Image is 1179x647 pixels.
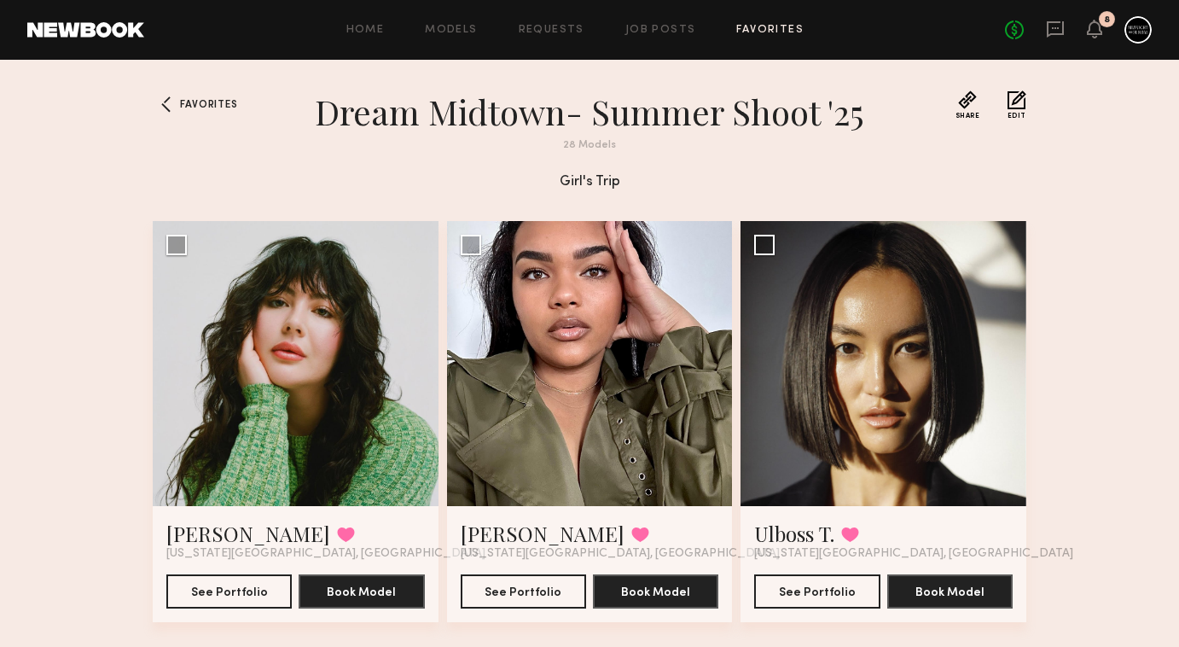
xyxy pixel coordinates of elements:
a: Favorites [736,25,804,36]
span: [US_STATE][GEOGRAPHIC_DATA], [GEOGRAPHIC_DATA] [461,547,780,561]
button: See Portfolio [754,574,880,609]
a: Book Model [299,584,424,598]
a: [PERSON_NAME] [166,520,330,547]
a: Home [346,25,385,36]
span: [US_STATE][GEOGRAPHIC_DATA], [GEOGRAPHIC_DATA] [754,547,1073,561]
button: Edit [1008,90,1026,119]
button: Book Model [593,574,718,609]
div: Girl's Trip [282,172,897,194]
button: See Portfolio [461,574,586,609]
button: Share [955,90,980,119]
a: Book Model [593,584,718,598]
a: Book Model [887,584,1013,598]
a: Ulboss T. [754,520,834,547]
a: Favorites [153,90,180,118]
div: 28 Models [282,140,897,151]
span: Edit [1008,113,1026,119]
a: [PERSON_NAME] [461,520,624,547]
a: Models [425,25,477,36]
span: Favorites [180,100,237,110]
span: Share [955,113,980,119]
h1: Dream Midtown- Summer Shoot '25 [282,90,897,133]
a: Requests [519,25,584,36]
span: [US_STATE][GEOGRAPHIC_DATA], [GEOGRAPHIC_DATA] [166,547,485,561]
button: Book Model [299,574,424,609]
button: Book Model [887,574,1013,609]
button: See Portfolio [166,574,292,609]
div: 8 [1104,15,1110,25]
a: Job Posts [625,25,696,36]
